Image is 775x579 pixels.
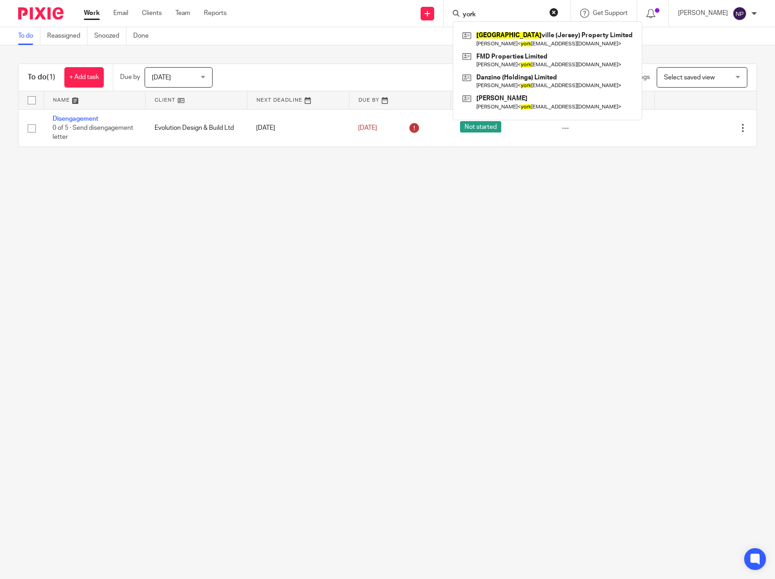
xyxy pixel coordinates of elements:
[142,9,162,18] a: Clients
[247,109,349,147] td: [DATE]
[133,27,155,45] a: Done
[732,6,747,21] img: svg%3E
[664,74,715,81] span: Select saved view
[204,9,227,18] a: Reports
[47,74,55,81] span: (1)
[460,121,501,132] span: Not started
[84,9,100,18] a: Work
[678,9,728,18] p: [PERSON_NAME]
[47,27,87,45] a: Reassigned
[53,125,133,141] span: 0 of 5 · Send disengagement letter
[462,11,543,19] input: Search
[28,73,55,82] h1: To do
[152,74,171,81] span: [DATE]
[175,9,190,18] a: Team
[18,27,40,45] a: To do
[593,10,628,16] span: Get Support
[358,125,377,131] span: [DATE]
[53,116,98,122] a: Disengagement
[562,123,646,132] div: ---
[549,8,558,17] button: Clear
[18,7,63,20] img: Pixie
[94,27,126,45] a: Snoozed
[145,109,247,147] td: Evolution Design & Build Ltd
[120,73,140,82] p: Due by
[113,9,128,18] a: Email
[64,67,104,88] a: + Add task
